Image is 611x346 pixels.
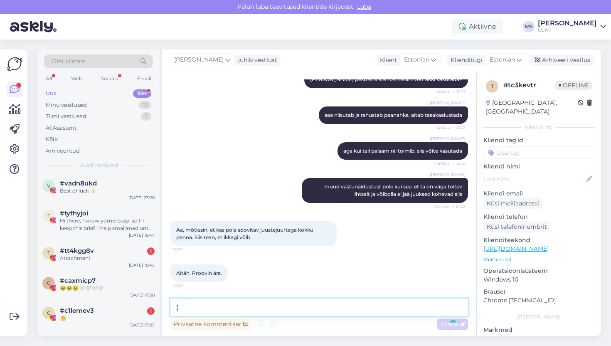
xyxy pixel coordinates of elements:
div: Tiimi vestlused [46,112,86,121]
span: muud vastunäidustust pole kui see, et ta on väga toitev lihtsalt ja võibolla ei jää juuksed kohev... [324,183,463,197]
span: 12:22 [173,247,204,253]
div: juhib vestlust [235,56,277,64]
span: Luba [355,3,374,10]
div: Minu vestlused [46,101,87,109]
span: [PERSON_NAME] pesu ehk siis rosmariini vett äkki kasutada+ [310,76,462,82]
span: Aa, mõtlesin, et kas pole soovitav juustejuurtega kokku panna. Siis tean, et ikkagi võib. [176,227,315,240]
p: Klienditeekond [483,236,594,245]
div: Klienditugi [447,56,483,64]
div: Hi there, I know you're busy, so I'll keep this brief. I help small/medium businesses get more cu... [60,217,155,232]
div: 1 [141,112,151,121]
p: Kliendi email [483,189,594,198]
span: #vadn8ukd [60,180,97,187]
span: t [47,213,50,219]
span: Estonian [404,55,429,64]
div: Küsi telefoninumbrit [483,221,550,232]
div: [DATE] 17:58 [129,292,155,298]
p: Kliendi tag'id [483,136,594,145]
div: 👏 [60,314,155,322]
span: Nähtud ✓ 12:22 [434,203,466,210]
span: Aitäh. Proovin ära. [176,270,222,276]
div: Best of luck 🤞🏻 [60,187,155,195]
div: [DATE] 17:25 [129,322,155,328]
input: Lisa tag [483,146,594,159]
span: [PERSON_NAME] [430,171,466,178]
div: 1 [147,247,155,255]
span: see niisutab ja rahustab peanahka, aitab tasakaalustada [325,112,462,118]
div: Arhiveeri vestlus [530,54,594,66]
div: [PERSON_NAME] [538,20,597,27]
span: #caxmicp7 [60,277,96,284]
p: Brauser [483,287,594,296]
div: Küsi meiliaadressi [483,198,542,209]
p: Operatsioonisüsteem [483,267,594,275]
div: [DATE] 18:45 [129,262,155,268]
div: Kõik [46,135,58,143]
div: LUMI [538,27,597,33]
span: Otsi kliente [52,57,85,66]
span: c [47,280,51,286]
div: 🥹🥹🥹🤍🤍🤍🤍 [60,284,155,292]
div: Socials [99,73,120,84]
div: 99+ [133,89,151,98]
p: Kliendi telefon [483,213,594,221]
div: AI Assistent [46,124,76,132]
div: Web [69,73,84,84]
span: [PERSON_NAME] [174,55,224,64]
p: Vaata edasi ... [483,256,594,263]
span: 12:23 [173,282,204,289]
span: [PERSON_NAME] [430,136,466,142]
span: Nähtud ✓ 12:21 [434,89,466,95]
span: c [47,310,51,316]
span: Nähtud ✓ 12:21 [434,124,466,131]
span: Nähtud ✓ 12:21 [434,160,466,166]
span: [PERSON_NAME] [430,100,466,106]
div: [PERSON_NAME] [483,313,594,321]
p: Windows 10 [483,275,594,284]
div: [DATE] 18:47 [129,232,155,238]
img: Askly Logo [7,56,22,72]
span: v [47,183,50,189]
div: Attachment [60,255,155,262]
span: aga kui teil palsam nii toimib, siis võite kasutada [343,148,462,154]
div: # tc3kevtr [503,80,555,90]
span: t [47,250,50,256]
div: [GEOGRAPHIC_DATA], [GEOGRAPHIC_DATA] [486,99,578,116]
span: Uued vestlused [79,161,118,169]
input: Lisa nimi [484,175,585,184]
span: t [491,83,494,89]
div: Email [136,73,153,84]
div: Uus [46,89,57,98]
div: All [44,73,54,84]
span: Offline [555,81,592,90]
div: Kliendi info [483,124,594,131]
span: #c1lemev3 [60,307,94,314]
div: MS [523,21,535,32]
div: Arhiveeritud [46,147,80,155]
div: Aktiivne [452,19,503,34]
span: #tt4kgg8v [60,247,94,255]
div: 11 [139,101,151,109]
span: #tyfhyjoi [60,210,88,217]
span: Estonian [490,55,515,64]
a: [URL][DOMAIN_NAME] [483,245,549,252]
div: Klient [377,56,397,64]
p: Kliendi nimi [483,162,594,171]
a: [PERSON_NAME]LUMI [538,20,606,33]
div: [DATE] 23:26 [128,195,155,201]
div: 1 [147,307,155,315]
p: Chrome [TECHNICAL_ID] [483,296,594,305]
p: Märkmed [483,326,594,334]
